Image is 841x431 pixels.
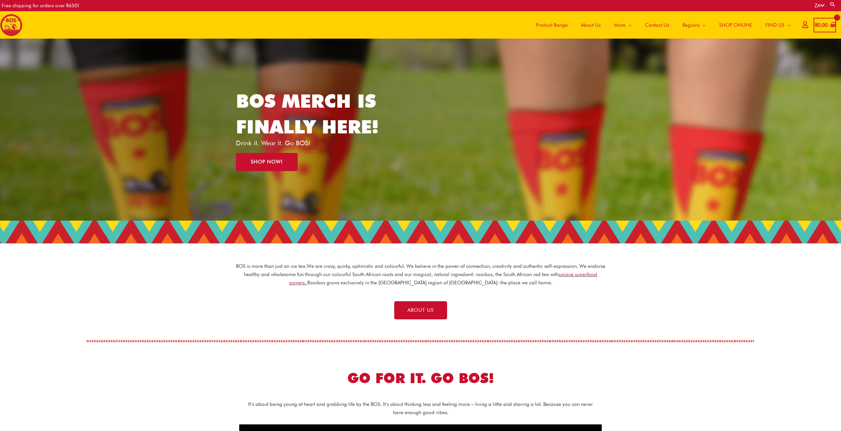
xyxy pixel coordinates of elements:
[645,15,669,35] span: Contact Us
[236,153,298,171] a: SHOP NOW!
[275,369,566,387] h2: GO FOR IT. GO BOS!
[829,1,836,8] a: Search button
[246,400,595,417] p: It’s about being young at heart and grabbing life by the BOS. It’s about thinking less and feelin...
[719,15,752,35] span: SHOP ONLINE
[251,160,283,164] span: SHOP NOW!
[712,11,759,39] a: SHOP ONLINE
[236,262,606,287] p: BOS is more than just an ice tea. We are crazy, quirky, optimistic and colourful. We believe in t...
[407,308,434,313] span: ABOUT US
[524,11,797,39] nav: Site Navigation
[814,18,836,33] a: View Shopping Cart, empty
[574,11,607,39] a: About Us
[607,11,638,39] a: More
[682,15,700,35] span: Regions
[394,301,447,319] a: ABOUT US
[529,11,574,39] a: Product Range
[581,15,601,35] span: About Us
[765,15,784,35] span: FIND US
[815,3,824,9] a: ZA
[614,15,626,35] span: More
[536,15,568,35] span: Product Range
[815,22,828,28] bdi: 0.00
[638,11,676,39] a: Contact Us
[289,271,597,286] a: unique superfood powers.
[815,22,818,28] span: R
[236,140,389,146] p: Drink it. Wear it. Go BOS!
[236,90,379,138] a: BOS MERCH IS FINALLY HERE!
[676,11,712,39] a: Regions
